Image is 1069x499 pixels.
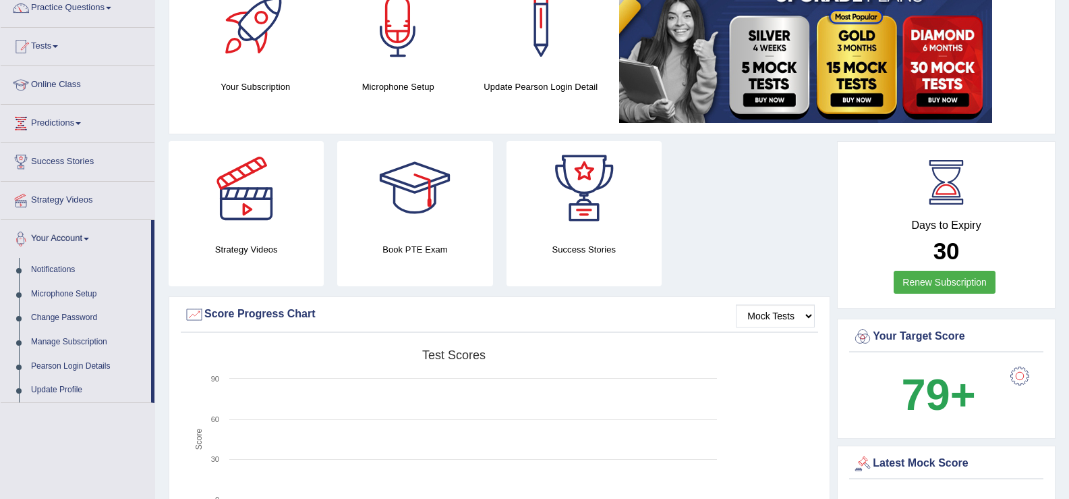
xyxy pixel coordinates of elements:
[25,282,151,307] a: Microphone Setup
[507,242,662,257] h4: Success Stories
[853,327,1040,347] div: Your Target Score
[25,258,151,282] a: Notifications
[194,429,204,450] tspan: Score
[211,415,219,423] text: 60
[169,242,324,257] h4: Strategy Videos
[25,306,151,330] a: Change Password
[337,242,492,257] h4: Book PTE Exam
[853,454,1040,474] div: Latest Mock Score
[1,143,154,177] a: Success Stories
[25,378,151,402] a: Update Profile
[1,182,154,215] a: Strategy Videos
[476,80,606,94] h4: Update Pearson Login Detail
[211,375,219,383] text: 90
[25,354,151,379] a: Pearson Login Details
[853,219,1040,232] h4: Days to Expiry
[422,348,486,362] tspan: Test scores
[901,370,975,419] b: 79+
[191,80,320,94] h4: Your Subscription
[211,455,219,463] text: 30
[334,80,463,94] h4: Microphone Setup
[1,105,154,138] a: Predictions
[894,271,995,294] a: Renew Subscription
[184,305,815,325] div: Score Progress Chart
[25,330,151,354] a: Manage Subscription
[1,66,154,100] a: Online Class
[1,28,154,61] a: Tests
[933,238,960,264] b: 30
[1,220,151,254] a: Your Account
